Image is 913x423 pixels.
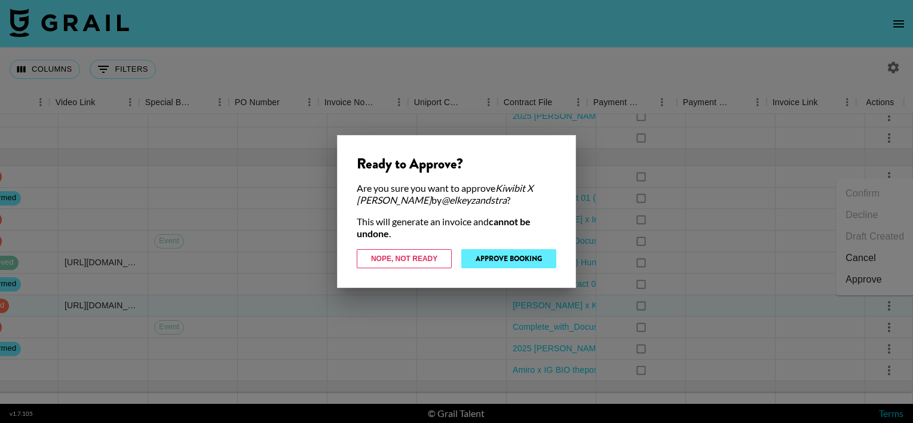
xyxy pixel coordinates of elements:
em: Kiwibit X [PERSON_NAME] [357,182,533,206]
strong: cannot be undone [357,216,531,239]
div: This will generate an invoice and . [357,216,556,240]
div: Are you sure you want to approve by ? [357,182,556,206]
em: @ elkeyzandstra [442,194,507,206]
div: Ready to Approve? [357,155,556,173]
button: Approve Booking [461,249,556,268]
button: Nope, Not Ready [357,249,452,268]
